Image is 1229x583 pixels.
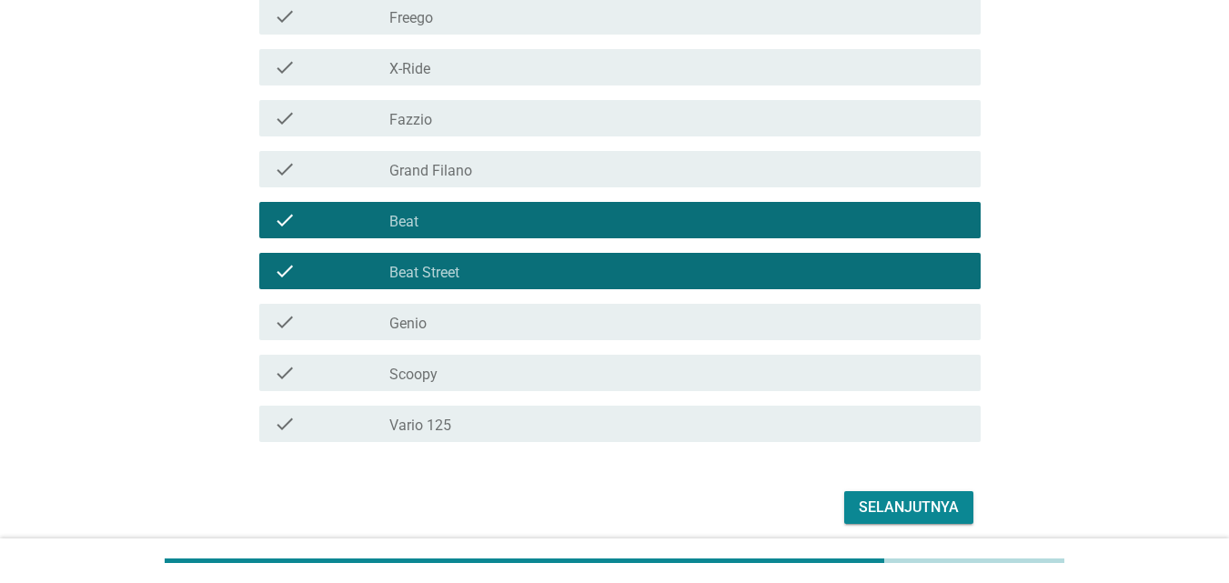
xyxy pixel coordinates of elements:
[274,311,296,333] i: check
[859,497,959,518] div: Selanjutnya
[844,491,973,524] button: Selanjutnya
[389,264,459,282] label: Beat Street
[389,9,433,27] label: Freego
[389,213,418,231] label: Beat
[389,60,430,78] label: X-Ride
[274,209,296,231] i: check
[274,260,296,282] i: check
[274,5,296,27] i: check
[389,366,438,384] label: Scoopy
[274,413,296,435] i: check
[274,362,296,384] i: check
[274,56,296,78] i: check
[389,111,432,129] label: Fazzio
[389,315,427,333] label: Genio
[389,417,451,435] label: Vario 125
[274,158,296,180] i: check
[389,162,472,180] label: Grand Filano
[274,107,296,129] i: check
